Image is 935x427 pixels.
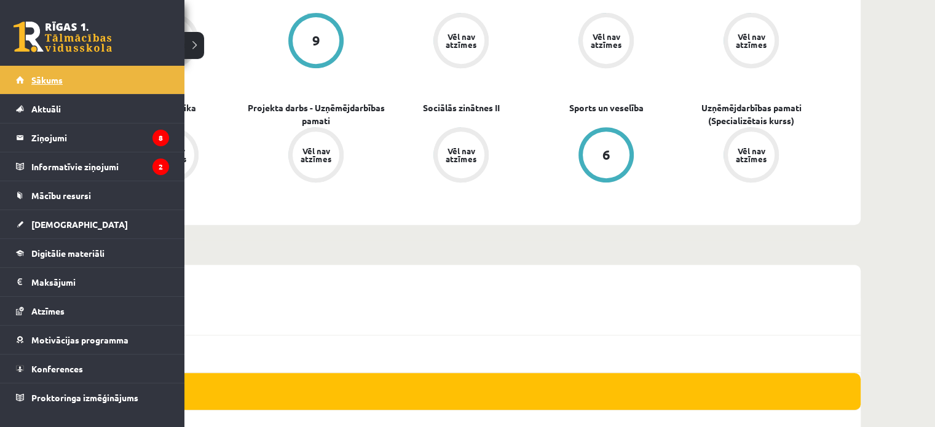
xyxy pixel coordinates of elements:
i: 2 [152,159,169,175]
a: Digitālie materiāli [16,239,169,267]
div: (15.09 - 21.09) [74,265,861,298]
span: Sākums [31,74,63,85]
a: Vēl nav atzīmes [389,127,534,185]
a: Vēl nav atzīmes [679,127,824,185]
a: Konferences [16,355,169,383]
p: Nedēļa [79,241,856,257]
a: 6 [534,127,679,185]
a: Informatīvie ziņojumi2 [16,152,169,181]
a: Mācību resursi [16,181,169,210]
span: Aktuāli [31,103,61,114]
span: Proktoringa izmēģinājums [31,392,138,403]
span: Konferences [31,363,83,374]
legend: Ziņojumi [31,123,169,152]
div: Vēl nav atzīmes [444,147,478,163]
span: Digitālie materiāli [31,248,105,259]
a: Projekta darbs - Uzņēmējdarbības pamati [243,101,389,127]
a: Motivācijas programma [16,326,169,354]
div: 9 [312,34,320,47]
a: Sports un veselība [569,101,644,114]
a: Uzņēmējdarbības pamati (Specializētais kurss) [679,101,824,127]
a: Vēl nav atzīmes [534,13,679,71]
a: Maksājumi [16,268,169,296]
a: [DEMOGRAPHIC_DATA] [16,210,169,238]
a: Atzīmes [16,297,169,325]
i: 8 [152,130,169,146]
div: 6 [602,148,610,162]
a: Sociālās zinātnes II [423,101,500,114]
a: Vēl nav atzīmes [679,13,824,71]
a: Rīgas 1. Tālmācības vidusskola [14,22,112,52]
a: Aktuāli [16,95,169,123]
div: Vēl nav atzīmes [734,33,768,49]
a: 9 [243,13,389,71]
div: Vēl nav atzīmes [299,147,333,163]
span: Motivācijas programma [31,334,128,345]
span: Mācību resursi [31,190,91,201]
div: Vēl nav atzīmes [444,33,478,49]
a: Sākums [16,66,169,94]
span: Atzīmes [31,305,65,316]
div: Vēl nav atzīmes [589,33,623,49]
a: Proktoringa izmēģinājums [16,383,169,412]
legend: Maksājumi [31,268,169,296]
a: Vēl nav atzīmes [389,13,534,71]
a: Ziņojumi8 [16,123,169,152]
div: Vēl nav atzīmes [734,147,768,163]
a: Vēl nav atzīmes [243,127,389,185]
span: [DEMOGRAPHIC_DATA] [31,219,128,230]
legend: Informatīvie ziņojumi [31,152,169,181]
